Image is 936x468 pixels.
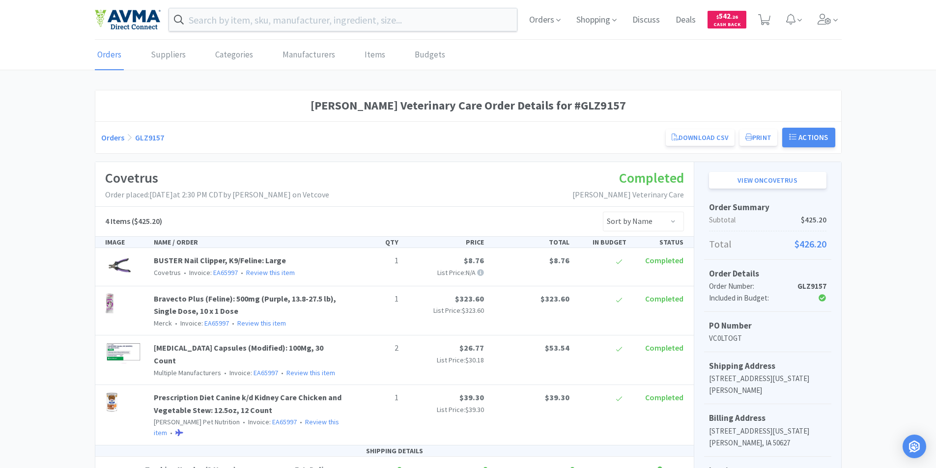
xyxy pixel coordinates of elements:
[462,306,484,315] span: $323.60
[223,368,228,377] span: •
[406,355,484,365] p: List Price:
[709,267,826,280] h5: Order Details
[709,412,826,425] h5: Billing Address
[573,237,630,248] div: IN BUDGET
[406,404,484,415] p: List Price:
[709,201,826,214] h5: Order Summary
[95,9,161,30] img: e4e33dab9f054f5782a47901c742baa9_102.png
[349,391,398,404] p: 1
[545,343,569,353] span: $53.54
[154,319,172,328] span: Merck
[105,167,329,189] h1: Covetrus
[713,22,740,28] span: Cash Back
[95,445,694,457] div: SHIPPING DETAILS
[903,435,926,458] div: Open Intercom Messenger
[709,425,826,437] p: [STREET_ADDRESS][US_STATE]
[246,268,295,277] a: Review this item
[801,214,826,226] span: $425.20
[797,281,826,291] strong: GLZ9157
[465,356,484,364] span: $30.18
[272,417,297,426] a: EA65997
[150,237,345,248] div: NAME / ORDER
[645,392,683,402] span: Completed
[455,294,484,303] span: $323.60
[154,268,181,277] span: Covetrus
[213,40,255,70] a: Categories
[540,294,569,303] span: $323.60
[465,405,484,414] span: $39.30
[105,293,115,314] img: b6d074386e3443b39eb921987d62fe71_328633.png
[709,437,826,449] p: [PERSON_NAME], IA 50627
[572,189,684,201] p: [PERSON_NAME] Veterinary Care
[237,319,286,328] a: Review this item
[154,368,221,377] span: Multiple Manufacturers
[230,319,236,328] span: •
[464,255,484,265] span: $8.76
[105,342,144,363] img: 5ad0b3e5a6ce4d9f8d44bac5a897b242_801021.png
[709,236,826,252] p: Total
[549,255,569,265] span: $8.76
[349,342,398,355] p: 2
[181,268,238,277] span: Invoice:
[280,368,285,377] span: •
[709,332,826,344] p: VC0LTOGT
[154,343,323,365] a: [MEDICAL_DATA] Capsules (Modified): 100Mg, 30 Count
[173,319,179,328] span: •
[101,133,124,142] a: Orders
[349,293,398,305] p: 1
[672,16,700,25] a: Deals
[709,280,787,292] div: Order Number:
[154,255,286,265] a: BUSTER Nail Clipper, K9/Feline: Large
[254,368,278,377] a: EA65997
[628,16,664,25] a: Discuss
[488,237,573,248] div: TOTAL
[101,96,835,115] h1: [PERSON_NAME] Veterinary Care Order Details for #GLZ9157
[169,428,174,437] span: •
[709,373,826,396] p: [STREET_ADDRESS][US_STATE][PERSON_NAME]
[182,268,188,277] span: •
[154,392,341,415] a: Prescription Diet Canine k/d Kidney Care Chicken and Vegetable Stew: 12.5oz, 12 Count
[619,169,684,187] span: Completed
[716,14,719,20] span: $
[782,128,835,147] button: Actions
[402,237,488,248] div: PRICE
[239,268,245,277] span: •
[709,172,826,189] a: View onCovetrus
[709,214,826,226] p: Subtotal
[362,40,388,70] a: Items
[148,40,188,70] a: Suppliers
[345,237,402,248] div: QTY
[459,392,484,402] span: $39.30
[105,216,130,226] span: 4 Items
[406,267,484,278] p: List Price: N/A
[645,294,683,303] span: Completed
[101,237,150,248] div: IMAGE
[794,236,826,252] span: $426.20
[349,254,398,267] p: 1
[666,129,735,146] a: Download CSV
[709,359,826,373] h5: Shipping Address
[105,215,162,228] h5: ($425.20)
[286,368,335,377] a: Review this item
[213,268,238,277] a: EA65997
[545,392,569,402] span: $39.30
[645,343,683,353] span: Completed
[739,129,777,146] button: Print
[135,133,164,142] a: GLZ9157
[105,391,118,413] img: 1d4188506ed54c2e9925f7fb1b7dd9ae_38588.png
[105,254,134,276] img: 1d3b29d2c0bb4b439b8228a53efb511b_176815.png
[716,11,738,21] span: 542
[241,417,247,426] span: •
[298,417,304,426] span: •
[630,237,687,248] div: STATUS
[172,319,229,328] span: Invoice:
[221,368,278,377] span: Invoice:
[731,14,738,20] span: . 26
[645,255,683,265] span: Completed
[406,305,484,316] p: List Price:
[95,40,124,70] a: Orders
[709,319,826,332] h5: PO Number
[280,40,338,70] a: Manufacturers
[709,292,787,304] div: Included in Budget:
[412,40,448,70] a: Budgets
